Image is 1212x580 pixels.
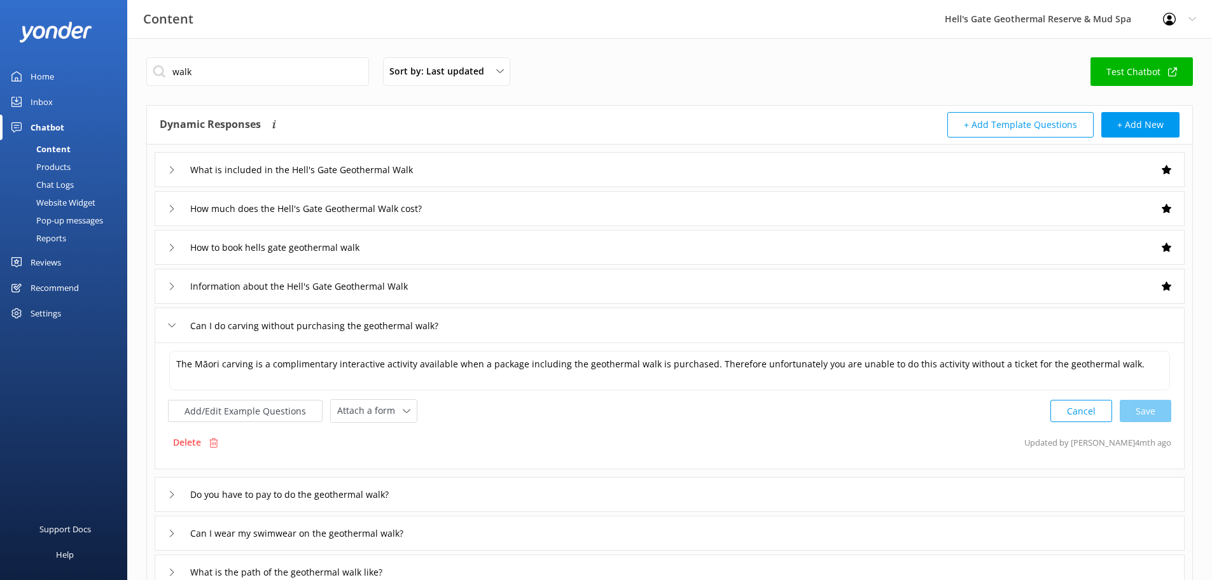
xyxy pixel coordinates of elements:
[173,435,201,449] p: Delete
[8,176,127,194] a: Chat Logs
[143,9,193,29] h3: Content
[56,542,74,567] div: Help
[160,112,261,138] h4: Dynamic Responses
[8,211,103,229] div: Pop-up messages
[31,250,61,275] div: Reviews
[8,194,95,211] div: Website Widget
[337,404,403,418] span: Attach a form
[8,229,66,247] div: Reports
[19,22,92,43] img: yonder-white-logo.png
[1101,112,1180,138] button: + Add New
[8,176,74,194] div: Chat Logs
[8,158,71,176] div: Products
[168,400,323,422] button: Add/Edit Example Questions
[8,229,127,247] a: Reports
[31,64,54,89] div: Home
[31,89,53,115] div: Inbox
[31,275,79,301] div: Recommend
[389,64,492,78] span: Sort by: Last updated
[1024,430,1171,455] p: Updated by [PERSON_NAME] 4mth ago
[1090,57,1193,86] a: Test Chatbot
[8,158,127,176] a: Products
[8,211,127,229] a: Pop-up messages
[1050,400,1112,422] button: Cancel
[8,140,127,158] a: Content
[31,115,64,140] div: Chatbot
[947,112,1094,138] button: + Add Template Questions
[8,140,71,158] div: Content
[8,194,127,211] a: Website Widget
[169,351,1170,390] textarea: The Māori carving is a complimentary interactive activity available when a package including the ...
[31,301,61,326] div: Settings
[146,57,369,86] input: Search all Chatbot Content
[39,516,91,542] div: Support Docs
